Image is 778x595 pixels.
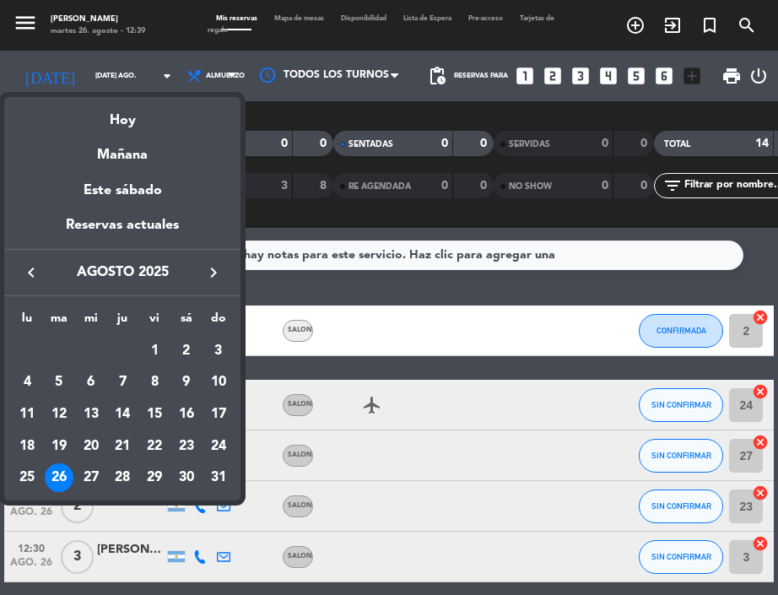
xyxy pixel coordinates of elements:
div: 31 [204,463,233,492]
td: 1 de agosto de 2025 [138,335,170,367]
td: 23 de agosto de 2025 [170,430,203,462]
td: 9 de agosto de 2025 [170,366,203,398]
div: 9 [172,368,201,397]
div: 23 [172,432,201,461]
td: 30 de agosto de 2025 [170,462,203,495]
th: viernes [138,309,170,335]
div: 4 [13,368,41,397]
td: 28 de agosto de 2025 [107,462,139,495]
div: 26 [45,463,73,492]
div: 27 [77,463,105,492]
td: 27 de agosto de 2025 [75,462,107,495]
div: 3 [204,337,233,365]
i: keyboard_arrow_right [203,262,224,283]
div: 1 [140,337,169,365]
button: keyboard_arrow_left [16,262,46,284]
td: 22 de agosto de 2025 [138,430,170,462]
div: 29 [140,463,169,492]
td: 15 de agosto de 2025 [138,398,170,430]
td: 3 de agosto de 2025 [203,335,235,367]
div: 7 [108,368,137,397]
th: lunes [11,309,43,335]
span: agosto 2025 [46,262,198,284]
td: 18 de agosto de 2025 [11,430,43,462]
div: 22 [140,432,169,461]
td: 11 de agosto de 2025 [11,398,43,430]
div: 11 [13,400,41,429]
td: 17 de agosto de 2025 [203,398,235,430]
td: 5 de agosto de 2025 [43,366,75,398]
button: keyboard_arrow_right [198,262,229,284]
div: 8 [140,368,169,397]
i: keyboard_arrow_left [21,262,41,283]
td: 24 de agosto de 2025 [203,430,235,462]
div: 25 [13,463,41,492]
td: 4 de agosto de 2025 [11,366,43,398]
td: 26 de agosto de 2025 [43,462,75,495]
td: 20 de agosto de 2025 [75,430,107,462]
div: 18 [13,432,41,461]
div: 24 [204,432,233,461]
div: 5 [45,368,73,397]
th: jueves [107,309,139,335]
div: Este sábado [4,167,240,214]
div: 16 [172,400,201,429]
div: 19 [45,432,73,461]
th: martes [43,309,75,335]
td: 6 de agosto de 2025 [75,366,107,398]
div: Reservas actuales [4,214,240,249]
div: 13 [77,400,105,429]
td: 19 de agosto de 2025 [43,430,75,462]
th: miércoles [75,309,107,335]
div: 20 [77,432,105,461]
div: Mañana [4,132,240,166]
td: 12 de agosto de 2025 [43,398,75,430]
td: 14 de agosto de 2025 [107,398,139,430]
td: AGO. [11,335,138,367]
div: 30 [172,463,201,492]
td: 13 de agosto de 2025 [75,398,107,430]
td: 8 de agosto de 2025 [138,366,170,398]
div: 28 [108,463,137,492]
div: 21 [108,432,137,461]
td: 7 de agosto de 2025 [107,366,139,398]
td: 25 de agosto de 2025 [11,462,43,495]
td: 21 de agosto de 2025 [107,430,139,462]
td: 29 de agosto de 2025 [138,462,170,495]
div: 10 [204,368,233,397]
div: 12 [45,400,73,429]
div: 6 [77,368,105,397]
td: 16 de agosto de 2025 [170,398,203,430]
td: 2 de agosto de 2025 [170,335,203,367]
th: domingo [203,309,235,335]
td: 31 de agosto de 2025 [203,462,235,495]
div: Hoy [4,97,240,132]
div: 17 [204,400,233,429]
th: sábado [170,309,203,335]
div: 15 [140,400,169,429]
div: 2 [172,337,201,365]
div: 14 [108,400,137,429]
td: 10 de agosto de 2025 [203,366,235,398]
